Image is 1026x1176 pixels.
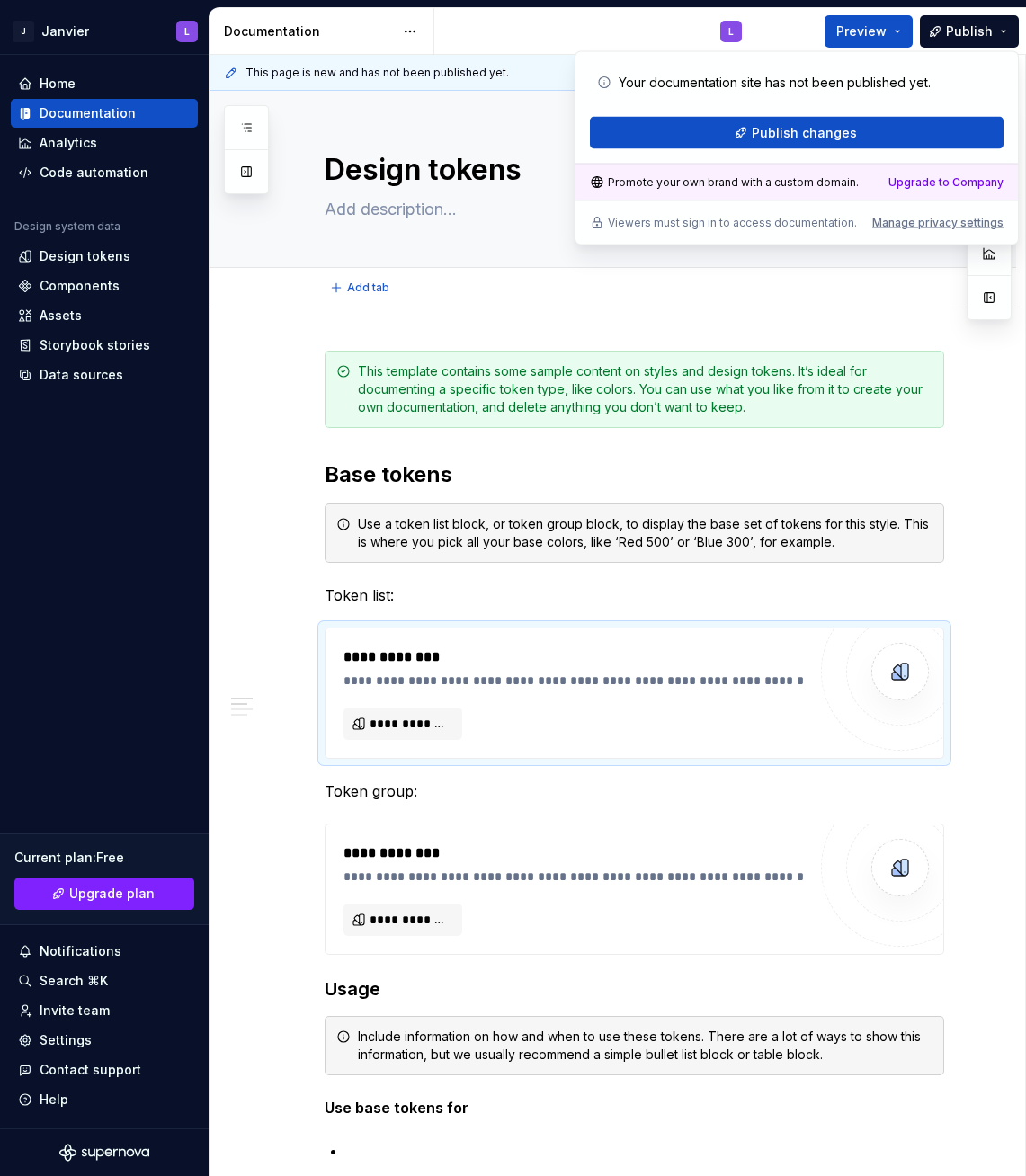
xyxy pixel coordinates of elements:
[11,158,198,187] a: Code automation
[325,780,944,802] p: Token group:
[347,281,389,295] span: Add tab
[872,216,1004,230] button: Manage privacy settings
[11,361,198,389] a: Data sources
[14,849,194,867] div: Current plan : Free
[40,942,121,960] div: Notifications
[11,331,198,360] a: Storybook stories
[325,1099,468,1117] strong: Use base tokens for
[11,69,198,98] a: Home
[11,301,198,330] a: Assets
[11,129,198,157] a: Analytics
[14,878,194,910] a: Upgrade plan
[40,366,123,384] div: Data sources
[590,117,1004,149] button: Publish changes
[11,1026,198,1055] a: Settings
[40,247,130,265] div: Design tokens
[728,24,734,39] div: L
[11,242,198,271] a: Design tokens
[40,1002,110,1020] div: Invite team
[40,277,120,295] div: Components
[836,22,887,40] span: Preview
[245,66,509,80] span: This page is new and has not been published yet.
[11,996,198,1025] a: Invite team
[325,460,944,489] h2: Base tokens
[325,976,944,1002] h3: Usage
[4,12,205,50] button: JJanvierL
[59,1144,149,1162] svg: Supernova Logo
[40,104,136,122] div: Documentation
[11,937,198,966] button: Notifications
[224,22,394,40] div: Documentation
[40,1031,92,1049] div: Settings
[920,15,1019,48] button: Publish
[13,21,34,42] div: J
[184,24,190,39] div: L
[40,307,82,325] div: Assets
[40,164,148,182] div: Code automation
[325,584,944,606] p: Token list:
[11,99,198,128] a: Documentation
[11,272,198,300] a: Components
[69,885,155,903] span: Upgrade plan
[40,1091,68,1109] div: Help
[40,972,108,990] div: Search ⌘K
[40,336,150,354] div: Storybook stories
[888,175,1004,190] a: Upgrade to Company
[590,175,859,190] div: Promote your own brand with a custom domain.
[14,219,120,234] div: Design system data
[41,22,89,40] div: Janvier
[358,362,932,416] div: This template contains some sample content on styles and design tokens. It’s ideal for documentin...
[825,15,913,48] button: Preview
[40,134,97,152] div: Analytics
[11,1056,198,1084] button: Contact support
[40,1061,141,1079] div: Contact support
[321,148,941,192] textarea: Design tokens
[11,1085,198,1114] button: Help
[11,967,198,995] button: Search ⌘K
[608,216,857,230] p: Viewers must sign in to access documentation.
[946,22,993,40] span: Publish
[752,124,857,142] span: Publish changes
[358,515,932,551] div: Use a token list block, or token group block, to display the base set of tokens for this style. T...
[358,1028,932,1064] div: Include information on how and when to use these tokens. There are a lot of ways to show this inf...
[40,75,76,93] div: Home
[619,74,931,92] p: Your documentation site has not been published yet.
[325,275,397,300] button: Add tab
